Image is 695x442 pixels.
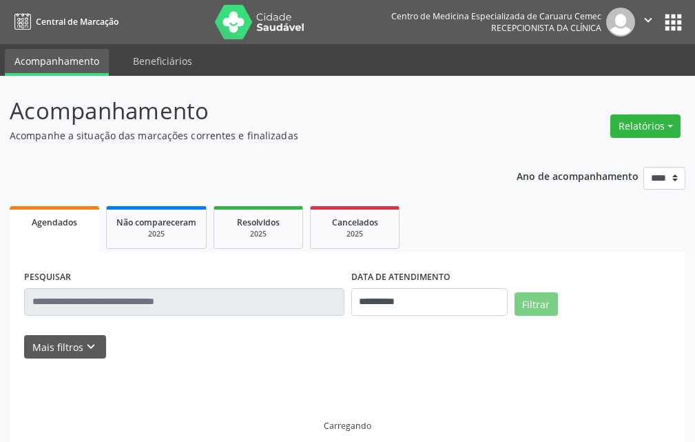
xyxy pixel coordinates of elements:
[332,217,378,228] span: Cancelados
[10,128,483,143] p: Acompanhe a situação das marcações correntes e finalizadas
[116,229,196,239] div: 2025
[517,167,639,184] p: Ano de acompanhamento
[36,16,118,28] span: Central de Marcação
[116,217,196,228] span: Não compareceram
[515,292,558,316] button: Filtrar
[224,229,293,239] div: 2025
[237,217,280,228] span: Resolvidos
[351,267,450,288] label: DATA DE ATENDIMENTO
[10,94,483,128] p: Acompanhamento
[610,114,681,138] button: Relatórios
[606,8,635,37] img: img
[661,10,685,34] button: apps
[123,49,202,73] a: Beneficiários
[24,335,106,359] button: Mais filtroskeyboard_arrow_down
[635,8,661,37] button: 
[320,229,389,239] div: 2025
[10,10,118,33] a: Central de Marcação
[391,10,601,22] div: Centro de Medicina Especializada de Caruaru Cemec
[5,49,109,76] a: Acompanhamento
[324,420,371,432] div: Carregando
[32,217,77,228] span: Agendados
[83,339,98,354] i: keyboard_arrow_down
[491,22,601,34] span: Recepcionista da clínica
[24,267,71,288] label: PESQUISAR
[641,12,656,28] i: 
